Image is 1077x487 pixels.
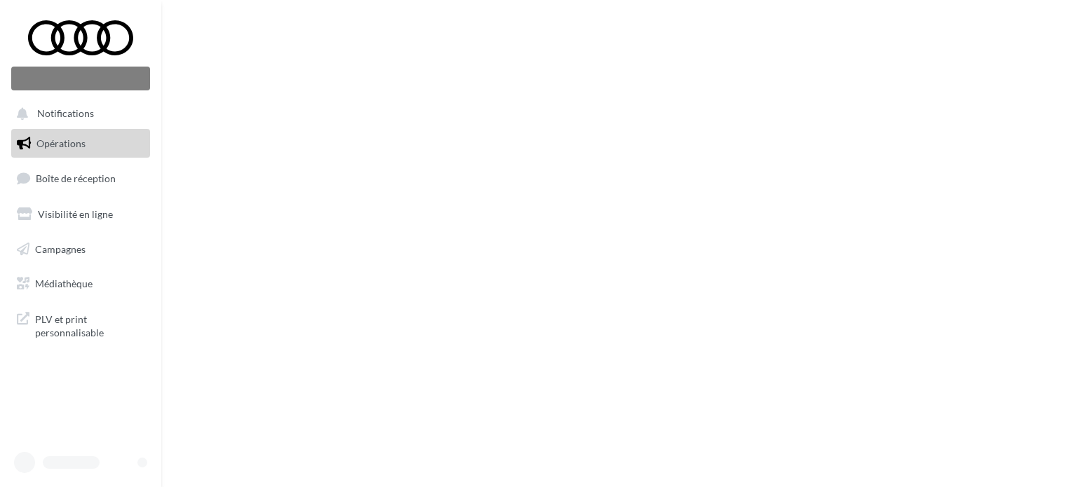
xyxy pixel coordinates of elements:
span: PLV et print personnalisable [35,310,144,340]
a: Opérations [8,129,153,158]
div: Nouvelle campagne [11,67,150,90]
a: Campagnes [8,235,153,264]
a: Boîte de réception [8,163,153,193]
span: Opérations [36,137,86,149]
span: Visibilité en ligne [38,208,113,220]
span: Boîte de réception [36,172,116,184]
a: PLV et print personnalisable [8,304,153,345]
span: Campagnes [35,242,86,254]
a: Visibilité en ligne [8,200,153,229]
span: Médiathèque [35,277,93,289]
a: Médiathèque [8,269,153,299]
span: Notifications [37,108,94,120]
